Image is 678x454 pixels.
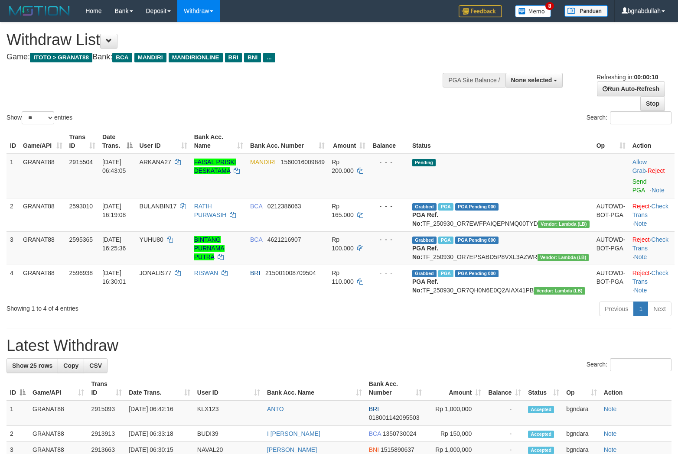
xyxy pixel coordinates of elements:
th: Trans ID: activate to sort column ascending [66,129,99,154]
span: YUHU80 [140,236,163,243]
td: Rp 1,000,000 [425,401,485,426]
a: Note [604,430,617,437]
a: FAISAL PRISKI DESKATAMA [194,159,236,174]
td: 1 [7,154,20,198]
span: BNI [244,53,261,62]
a: Copy [58,358,84,373]
div: - - - [372,202,405,211]
td: - [485,401,525,426]
h1: Latest Withdraw [7,337,671,354]
span: Accepted [528,447,554,454]
span: MANDIRI [250,159,276,165]
td: 2 [7,426,29,442]
span: Grabbed [412,270,437,277]
a: Allow Grab [632,159,647,174]
td: AUTOWD-BOT-PGA [593,198,629,231]
span: Copy 215001008709504 to clipboard [265,269,316,276]
span: CSV [89,362,102,369]
img: panduan.png [564,5,608,17]
span: PGA Pending [455,237,499,244]
th: Balance [369,129,409,154]
span: Accepted [528,431,554,438]
a: Next [648,302,671,316]
a: Stop [640,96,665,111]
th: User ID: activate to sort column ascending [194,376,264,401]
label: Search: [587,358,671,371]
span: Vendor URL: https://dashboard.q2checkout.com/secure [534,287,585,295]
span: 2915504 [69,159,93,165]
span: BRI [250,269,260,276]
td: KLX123 [194,401,264,426]
td: [DATE] 06:33:18 [125,426,194,442]
td: TF_250930_OR7QH0N6E0Q2AIAX41PB [409,265,593,298]
td: 4 [7,265,20,298]
a: Run Auto-Refresh [597,81,665,96]
a: Check Trans [632,203,668,218]
span: 2593010 [69,203,93,210]
th: Trans ID: activate to sort column ascending [88,376,125,401]
label: Show entries [7,111,72,124]
span: Marked by bgndany [438,270,453,277]
td: bgndara [563,426,600,442]
span: BCA [112,53,132,62]
td: Rp 150,000 [425,426,485,442]
span: Copy 1515890637 to clipboard [381,446,414,453]
span: ... [263,53,275,62]
a: Reject [648,167,665,174]
td: GRANAT88 [29,401,88,426]
span: BNI [369,446,379,453]
span: BULANBIN17 [140,203,177,210]
span: [DATE] 06:43:05 [102,159,126,174]
label: Search: [587,111,671,124]
a: RATIH PURWASIH [194,203,227,218]
th: Action [600,376,671,401]
a: RISWAN [194,269,218,276]
span: Marked by bgndany [438,203,453,211]
th: ID: activate to sort column descending [7,376,29,401]
th: Status [409,129,593,154]
span: 8 [545,2,554,10]
th: Game/API: activate to sort column ascending [29,376,88,401]
a: Note [634,253,647,260]
input: Search: [610,111,671,124]
span: Accepted [528,406,554,413]
span: [DATE] 16:30:01 [102,269,126,285]
a: Note [604,405,617,412]
span: Vendor URL: https://dashboard.q2checkout.com/secure [538,221,590,228]
td: BUDI39 [194,426,264,442]
th: Bank Acc. Name: activate to sort column ascending [264,376,365,401]
div: Showing 1 to 4 of 4 entries [7,301,276,313]
a: Note [652,187,665,194]
input: Search: [610,358,671,371]
th: User ID: activate to sort column ascending [136,129,191,154]
h1: Withdraw List [7,31,443,49]
th: Game/API: activate to sort column ascending [20,129,66,154]
span: BCA [250,203,262,210]
th: Bank Acc. Number: activate to sort column ascending [247,129,328,154]
span: Rp 200.000 [332,159,354,174]
span: PGA Pending [455,270,499,277]
a: Check Trans [632,269,668,285]
th: Bank Acc. Number: activate to sort column ascending [365,376,425,401]
a: Reject [632,203,650,210]
a: [PERSON_NAME] [267,446,317,453]
span: Vendor URL: https://dashboard.q2checkout.com/secure [538,254,589,261]
button: None selected [505,73,563,88]
th: Action [629,129,675,154]
span: Show 25 rows [12,362,52,369]
span: JONALIS77 [140,269,172,276]
b: PGA Ref. No: [412,245,438,260]
div: - - - [372,235,405,244]
td: 2915093 [88,401,125,426]
th: Amount: activate to sort column ascending [425,376,485,401]
td: GRANAT88 [20,231,66,265]
span: BRI [369,405,379,412]
span: Rp 100.000 [332,236,354,252]
td: 2 [7,198,20,231]
th: Op: activate to sort column ascending [563,376,600,401]
span: [DATE] 16:19:08 [102,203,126,218]
b: PGA Ref. No: [412,278,438,294]
strong: 00:00:10 [634,74,658,81]
td: AUTOWD-BOT-PGA [593,265,629,298]
a: Note [634,220,647,227]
